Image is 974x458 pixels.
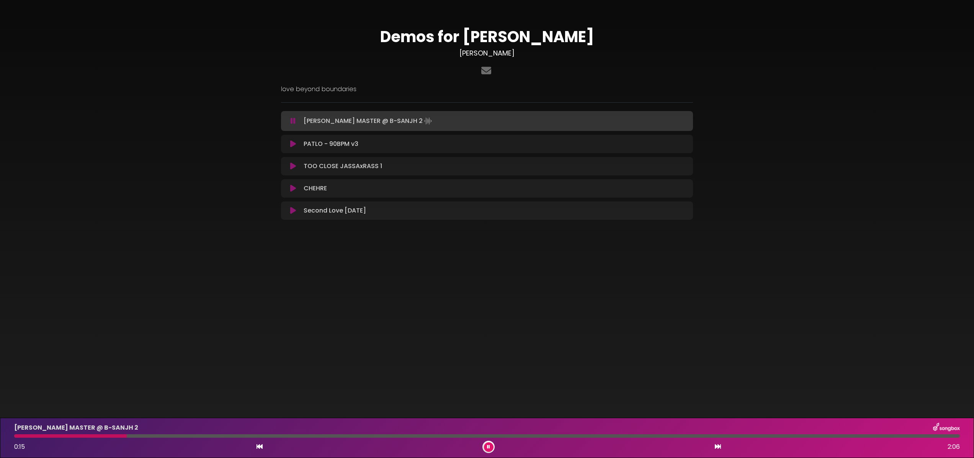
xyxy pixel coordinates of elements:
p: love beyond boundaries [281,85,693,94]
h3: [PERSON_NAME] [281,49,693,57]
p: TOO CLOSE JASSAxRASS 1 [304,162,382,171]
p: Second Love [DATE] [304,206,366,215]
h1: Demos for [PERSON_NAME] [281,28,693,46]
p: [PERSON_NAME] MASTER @ B-SANJH 2 [304,116,433,126]
img: waveform4.gif [423,116,433,126]
p: CHEHRE [304,184,327,193]
p: PATLO - 90BPM v3 [304,139,358,149]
